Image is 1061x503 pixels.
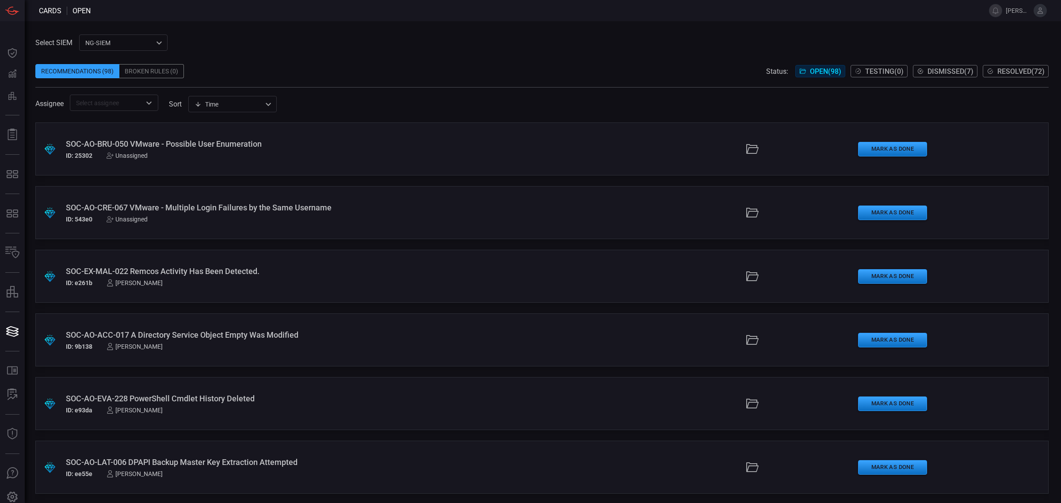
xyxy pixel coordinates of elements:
span: Resolved ( 72 ) [997,67,1045,76]
span: Cards [39,7,61,15]
button: assets [2,282,23,303]
div: SOC-AO-ACC-017 A Directory Service Object Empty Was Modified [66,330,453,339]
div: SOC-AO-EVA-228 PowerShell Cmdlet History Deleted [66,394,453,403]
div: [PERSON_NAME] [107,279,163,286]
p: NG-SIEM [85,38,153,47]
div: SOC-EX-MAL-022 Remcos Activity Has Been Detected. [66,267,453,276]
span: [PERSON_NAME][EMAIL_ADDRESS][PERSON_NAME][DOMAIN_NAME] [1006,7,1030,14]
button: ALERT ANALYSIS [2,384,23,405]
button: Mark as Done [858,206,927,220]
button: Preventions [2,85,23,106]
input: Select assignee [73,97,141,108]
div: Recommendations (98) [35,64,119,78]
div: [PERSON_NAME] [107,343,163,350]
div: SOC-AO-BRU-050 VMware - Possible User Enumeration [66,139,453,149]
button: Threat Intelligence [2,423,23,445]
button: Mark as Done [858,269,927,284]
label: sort [169,100,182,108]
button: Detections [2,64,23,85]
button: Cards [2,321,23,342]
h5: ID: 9b138 [66,343,92,350]
button: Mark as Done [858,333,927,347]
button: Resolved(72) [983,65,1049,77]
h5: ID: e261b [66,279,92,286]
button: MITRE - Detection Posture [2,203,23,224]
div: [PERSON_NAME] [107,470,163,477]
button: Mark as Done [858,460,927,475]
div: Unassigned [107,216,148,223]
h5: ID: e93da [66,407,92,414]
span: Testing ( 0 ) [865,67,904,76]
div: Unassigned [107,152,148,159]
button: Open [143,97,155,109]
h5: ID: ee55e [66,470,92,477]
button: Testing(0) [851,65,908,77]
div: Broken Rules (0) [119,64,184,78]
label: Select SIEM [35,38,73,47]
h5: ID: 25302 [66,152,92,159]
button: Ask Us A Question [2,463,23,484]
span: Dismissed ( 7 ) [927,67,973,76]
div: SOC-AO-CRE-067 VMware - Multiple Login Failures by the Same Username [66,203,453,212]
div: SOC-AO-LAT-006 DPAPI Backup Master Key Extraction Attempted [66,457,453,467]
span: open [73,7,91,15]
span: Open ( 98 ) [810,67,841,76]
button: Dashboard [2,42,23,64]
button: Reports [2,124,23,145]
span: Status: [766,67,788,76]
button: Dismissed(7) [913,65,977,77]
h5: ID: 543e0 [66,216,92,223]
span: Assignee [35,99,64,108]
button: Inventory [2,242,23,263]
button: Open(98) [795,65,845,77]
button: Mark as Done [858,396,927,411]
button: Mark as Done [858,142,927,156]
button: Rule Catalog [2,360,23,381]
div: Time [195,100,263,109]
button: MITRE - Exposures [2,164,23,185]
div: [PERSON_NAME] [107,407,163,414]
